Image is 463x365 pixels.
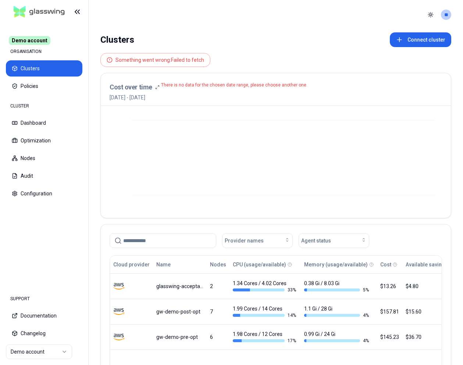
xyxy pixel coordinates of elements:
div: 1.99 Cores / 14 Cores [233,305,298,318]
button: CPU (usage/available) [233,257,286,272]
button: Agent status [299,233,369,248]
button: Cost [380,257,391,272]
div: glasswing-acceptance-2 [156,283,203,290]
button: Changelog [6,325,82,341]
button: Clusters [6,60,82,77]
button: Optimization [6,132,82,149]
div: ORGANISATION [6,44,82,59]
div: gw-demo-post-opt [156,308,203,315]
div: 17 % [233,338,298,344]
img: aws [113,306,124,317]
p: There is no data for the chosen date range, please choose another one. [161,82,307,88]
button: Available savings [406,257,448,272]
div: 1.34 Cores / 4.02 Cores [233,280,298,293]
h3: Cost over time [110,82,152,92]
div: 0.99 Gi / 24 Gi [304,330,369,344]
img: aws [113,281,124,292]
div: $15.60 [406,308,454,315]
div: 14 % [233,312,298,318]
div: 4 % [304,338,369,344]
span: Provider names [225,237,264,244]
div: 33 % [233,287,298,293]
img: aws [113,332,124,343]
button: Policies [6,78,82,94]
div: Clusters [100,32,134,47]
div: Something went wrong: Failed to fetch [115,56,204,64]
div: 2 [210,283,226,290]
div: $4.80 [406,283,454,290]
button: Provider names [222,233,293,248]
div: 1.1 Gi / 28 Gi [304,305,369,318]
button: Documentation [6,308,82,324]
button: Memory (usage/available) [304,257,368,272]
div: gw-demo-pre-opt [156,333,203,341]
div: 1.98 Cores / 12 Cores [233,330,298,344]
button: Cloud provider [113,257,150,272]
div: 4 % [304,312,369,318]
div: SUPPORT [6,291,82,306]
div: 7 [210,308,226,315]
span: Demo account [9,36,50,45]
div: $36.70 [406,333,454,341]
button: Dashboard [6,115,82,131]
button: Name [156,257,171,272]
div: 0.38 Gi / 8.03 Gi [304,280,369,293]
img: GlassWing [11,3,68,21]
button: Nodes [210,257,226,272]
button: Audit [6,168,82,184]
div: $157.81 [380,308,399,315]
div: CLUSTER [6,99,82,113]
div: $13.26 [380,283,399,290]
button: Nodes [6,150,82,166]
div: 6 [210,333,226,341]
span: [DATE] - [DATE] [110,94,160,101]
div: 5 % [304,287,369,293]
div: $145.23 [380,333,399,341]
button: Connect cluster [390,32,451,47]
span: Agent status [301,237,331,244]
button: Configuration [6,185,82,202]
